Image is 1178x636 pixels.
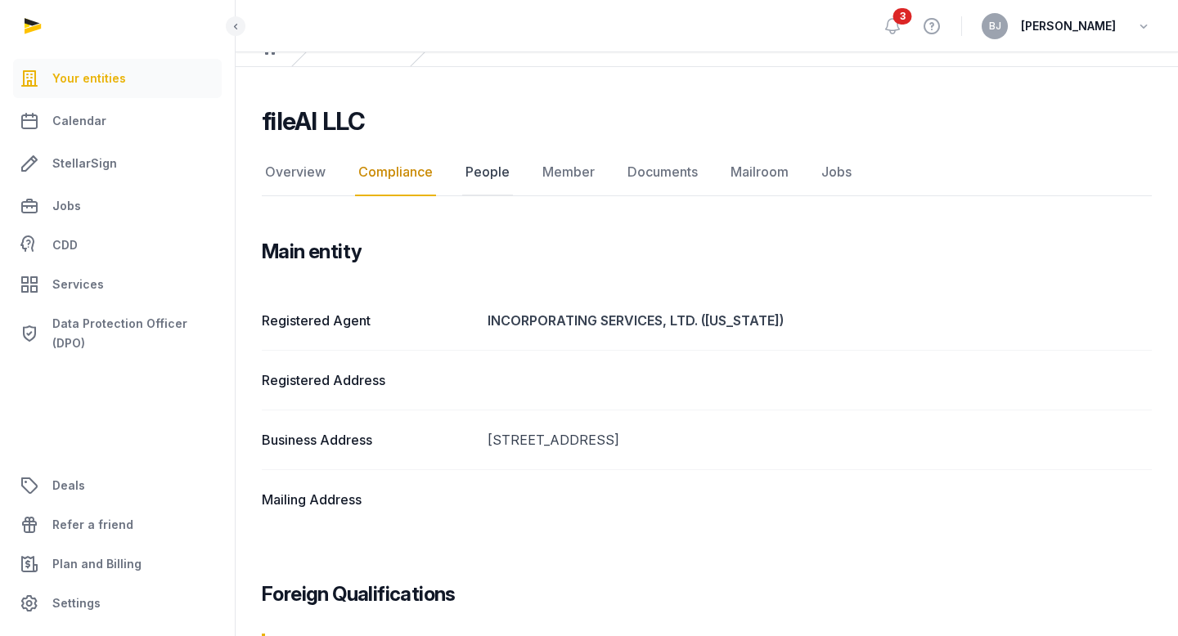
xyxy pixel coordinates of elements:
[262,370,474,390] dt: Registered Address
[818,149,855,196] a: Jobs
[13,144,222,183] a: StellarSign
[262,430,474,450] dt: Business Address
[262,490,474,509] dt: Mailing Address
[262,149,1152,196] nav: Tabs
[13,466,222,505] a: Deals
[624,149,701,196] a: Documents
[488,430,1152,450] dd: [STREET_ADDRESS]
[539,149,598,196] a: Member
[13,584,222,623] a: Settings
[262,239,362,265] h3: Main entity
[355,149,436,196] a: Compliance
[52,314,215,353] span: Data Protection Officer (DPO)
[52,69,126,88] span: Your entities
[13,265,222,304] a: Services
[262,581,456,607] h3: Foreign Qualifications
[883,446,1178,636] iframe: Chat Widget
[1021,16,1116,36] span: [PERSON_NAME]
[52,554,142,574] span: Plan and Billing
[52,593,101,613] span: Settings
[893,8,912,25] span: 3
[262,149,329,196] a: Overview
[13,186,222,226] a: Jobs
[52,275,104,294] span: Services
[52,476,85,495] span: Deals
[52,235,78,255] span: CDD
[13,101,222,141] a: Calendar
[52,515,133,535] span: Refer a friend
[982,13,1008,39] button: BJ
[462,149,513,196] a: People
[13,505,222,544] a: Refer a friend
[989,21,1001,31] span: BJ
[13,59,222,98] a: Your entities
[52,154,117,173] span: StellarSign
[488,311,1152,330] dd: INCORPORATING SERVICES, LTD. ([US_STATE])
[262,311,474,330] dt: Registered Agent
[52,111,106,131] span: Calendar
[52,196,81,216] span: Jobs
[13,544,222,584] a: Plan and Billing
[727,149,792,196] a: Mailroom
[13,229,222,262] a: CDD
[13,307,222,360] a: Data Protection Officer (DPO)
[262,106,366,136] h2: fileAI LLC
